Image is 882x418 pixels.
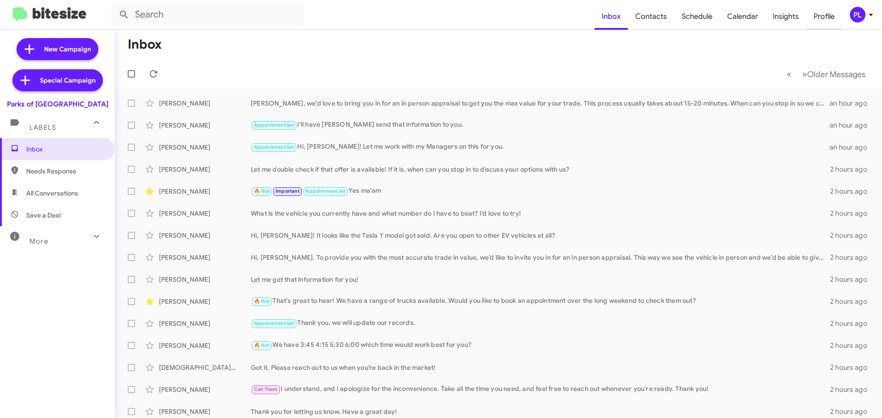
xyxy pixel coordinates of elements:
[628,3,674,30] a: Contacts
[251,142,830,152] div: Hi, [PERSON_NAME]! Let me work with my Managers on this for you.
[251,275,830,284] div: Let me get that information for you!
[251,186,830,196] div: Yes ma'am
[850,7,865,22] div: PL
[128,37,162,52] h1: Inbox
[830,275,875,284] div: 2 hours ago
[830,231,875,240] div: 2 hours ago
[830,341,875,350] div: 2 hours ago
[797,65,871,84] button: Next
[251,340,830,351] div: We have 3:45 4:15 5:30 6:00 which time would work best for you?
[830,165,875,174] div: 2 hours ago
[254,320,294,326] span: Appointment Set
[12,69,103,91] a: Special Campaign
[159,165,251,174] div: [PERSON_NAME]
[159,297,251,306] div: [PERSON_NAME]
[251,99,830,108] div: [PERSON_NAME], we’d love to bring you in for an in person appraisal to get you the max value for ...
[781,65,797,84] button: Previous
[40,76,96,85] span: Special Campaign
[786,68,792,80] span: «
[251,407,830,416] div: Thank you for letting us know. Have a great day!
[830,385,875,394] div: 2 hours ago
[254,122,294,128] span: Appointment Set
[251,120,830,130] div: I’ll have [PERSON_NAME] send that information to you.
[251,363,830,372] div: Got it. Please reach out to us when you’re back in the market!
[830,319,875,328] div: 2 hours ago
[29,123,56,132] span: Labels
[29,237,48,245] span: More
[159,99,251,108] div: [PERSON_NAME]
[251,253,830,262] div: Hi, [PERSON_NAME]. To provide you with the most accurate trade in value, we’d like to invite you ...
[159,231,251,240] div: [PERSON_NAME]
[830,121,875,130] div: an hour ago
[830,143,875,152] div: an hour ago
[254,144,294,150] span: Appointment Set
[720,3,765,30] a: Calendar
[26,145,104,154] span: Inbox
[807,69,865,79] span: Older Messages
[159,253,251,262] div: [PERSON_NAME]
[159,363,251,372] div: [DEMOGRAPHIC_DATA][PERSON_NAME]
[17,38,98,60] a: New Campaign
[159,187,251,196] div: [PERSON_NAME]
[251,384,830,395] div: I understand, and I apologize for the inconvenience. Take all the time you need, and feel free to...
[254,298,270,304] span: 🔥 Hot
[26,167,104,176] span: Needs Response
[159,407,251,416] div: [PERSON_NAME]
[254,342,270,348] span: 🔥 Hot
[830,297,875,306] div: 2 hours ago
[254,386,278,392] span: Call Them
[159,209,251,218] div: [PERSON_NAME]
[251,318,830,329] div: Thank you, we will update our records.
[594,3,628,30] a: Inbox
[830,253,875,262] div: 2 hours ago
[111,4,304,26] input: Search
[305,188,345,194] span: Appointment set
[159,319,251,328] div: [PERSON_NAME]
[159,143,251,152] div: [PERSON_NAME]
[765,3,806,30] a: Insights
[830,209,875,218] div: 2 hours ago
[159,275,251,284] div: [PERSON_NAME]
[781,65,871,84] nav: Page navigation example
[251,209,830,218] div: What is the vehicle you currently have and what number do I have to beat? I’d love to try!
[26,211,61,220] span: Save a Deal
[806,3,842,30] a: Profile
[251,231,830,240] div: Hi, [PERSON_NAME]! It looks like the Tesla Y model got sold. Are you open to other EV vehicles at...
[674,3,720,30] a: Schedule
[830,407,875,416] div: 2 hours ago
[802,68,807,80] span: »
[26,189,78,198] span: All Conversations
[830,99,875,108] div: an hour ago
[254,188,270,194] span: 🔥 Hot
[842,7,872,22] button: PL
[830,187,875,196] div: 2 hours ago
[159,341,251,350] div: [PERSON_NAME]
[830,363,875,372] div: 2 hours ago
[276,188,300,194] span: Important
[44,45,91,54] span: New Campaign
[7,100,108,109] div: Parks of [GEOGRAPHIC_DATA]
[159,385,251,394] div: [PERSON_NAME]
[251,296,830,307] div: That's great to hear! We have a range of trucks available. Would you like to book an appointment ...
[159,121,251,130] div: [PERSON_NAME]
[251,165,830,174] div: Let me double check if that offer is available! If it is, when can you stop in to discuss your op...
